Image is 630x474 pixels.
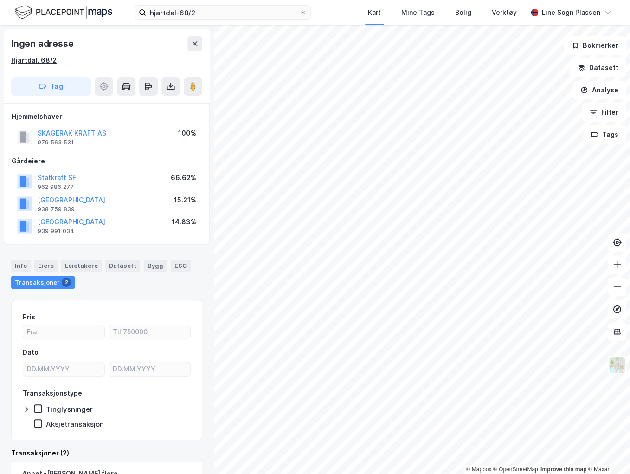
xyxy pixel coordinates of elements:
div: Aksjetransaksjon [46,420,104,429]
div: 2 [62,278,71,287]
div: 962 986 277 [38,183,74,191]
img: Z [608,356,626,374]
div: Dato [23,347,39,358]
div: 15.21% [174,195,196,206]
div: Mine Tags [401,7,435,18]
a: Mapbox [466,466,491,473]
div: Transaksjoner (2) [11,448,202,459]
div: Tinglysninger [46,405,93,414]
div: 979 563 531 [38,139,74,146]
input: DD.MM.YYYY [109,362,190,376]
button: Analyse [572,81,626,99]
iframe: Chat Widget [584,429,630,474]
input: Til 750000 [109,325,190,339]
div: 66.62% [171,172,196,183]
a: OpenStreetMap [493,466,538,473]
div: Hjemmelshaver [12,111,202,122]
div: Datasett [105,260,140,272]
div: Leietakere [61,260,102,272]
div: Kontrollprogram for chat [584,429,630,474]
input: DD.MM.YYYY [23,362,104,376]
div: Verktøy [492,7,517,18]
div: Eiere [34,260,58,272]
div: Transaksjoner [11,276,75,289]
button: Tags [583,125,626,144]
img: logo.f888ab2527a4732fd821a326f86c7f29.svg [15,4,112,20]
button: Datasett [570,58,626,77]
button: Filter [582,103,626,122]
div: Ingen adresse [11,36,75,51]
div: Gårdeiere [12,156,202,167]
div: Bolig [455,7,471,18]
input: Søk på adresse, matrikkel, gårdeiere, leietakere eller personer [146,6,299,19]
input: Fra [23,325,104,339]
div: ESG [171,260,191,272]
div: 938 759 839 [38,206,75,213]
div: Info [11,260,31,272]
div: Transaksjonstype [23,388,82,399]
div: Pris [23,312,35,323]
div: Hjartdal, 68/2 [11,55,57,66]
button: Tag [11,77,91,96]
div: 939 991 034 [38,227,74,235]
div: Line Sogn Plassen [542,7,600,18]
div: Kart [368,7,381,18]
a: Improve this map [540,466,586,473]
div: 14.83% [172,216,196,227]
div: 100% [178,128,196,139]
button: Bokmerker [564,36,626,55]
div: Bygg [144,260,167,272]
